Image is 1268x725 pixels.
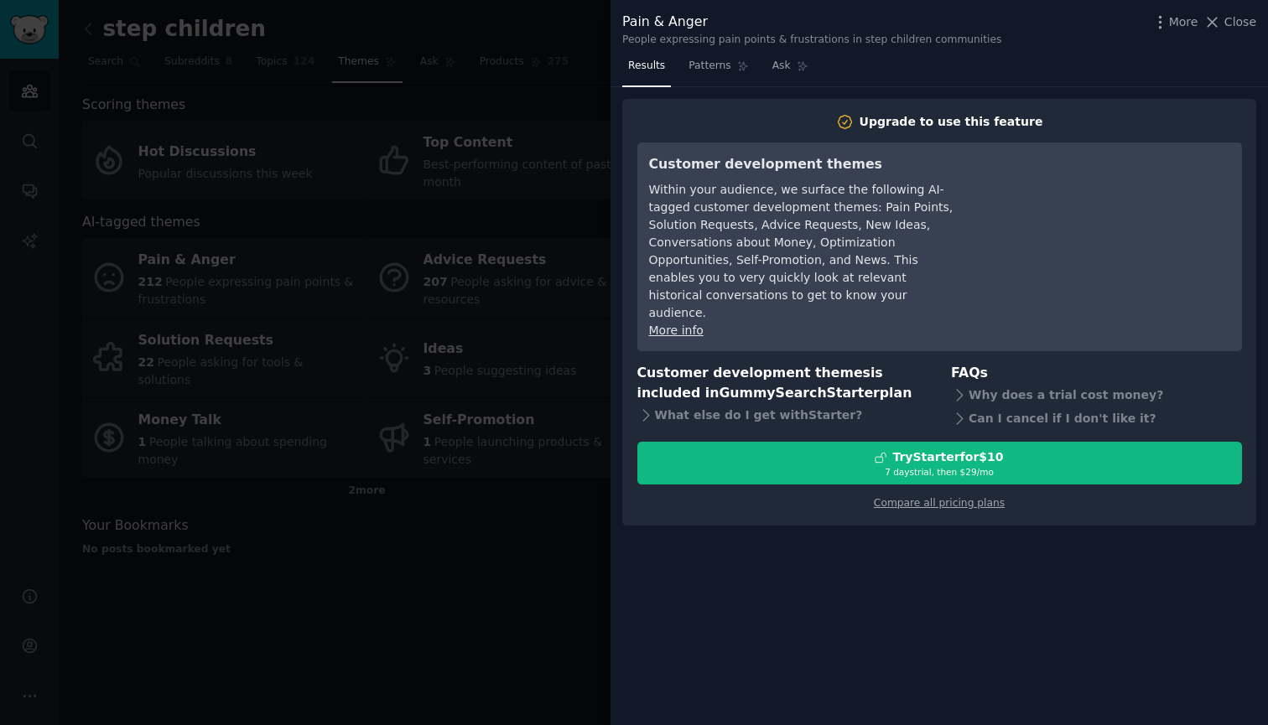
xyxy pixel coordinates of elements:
div: Within your audience, we surface the following AI-tagged customer development themes: Pain Points... [649,181,955,322]
span: Close [1224,13,1256,31]
div: Pain & Anger [622,12,1001,33]
button: TryStarterfor$107 daystrial, then $29/mo [637,442,1242,484]
span: Results [628,59,665,74]
span: GummySearch Starter [719,385,879,401]
div: Can I cancel if I don't like it? [951,407,1242,430]
div: What else do I get with Starter ? [637,404,928,427]
a: More info [649,324,704,337]
div: Try Starter for $10 [892,448,1003,466]
a: Patterns [683,53,754,87]
h3: Customer development themes [649,154,955,175]
div: People expressing pain points & frustrations in step children communities [622,33,1001,48]
a: Ask [767,53,814,87]
h3: FAQs [951,363,1242,384]
h3: Customer development themes is included in plan [637,363,928,404]
a: Results [622,53,671,87]
div: Why does a trial cost money? [951,383,1242,407]
button: Close [1203,13,1256,31]
span: Ask [772,59,791,74]
div: Upgrade to use this feature [860,113,1043,131]
span: Patterns [689,59,730,74]
a: Compare all pricing plans [874,497,1005,509]
span: More [1169,13,1198,31]
div: 7 days trial, then $ 29 /mo [638,466,1241,478]
button: More [1151,13,1198,31]
iframe: YouTube video player [979,154,1230,280]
